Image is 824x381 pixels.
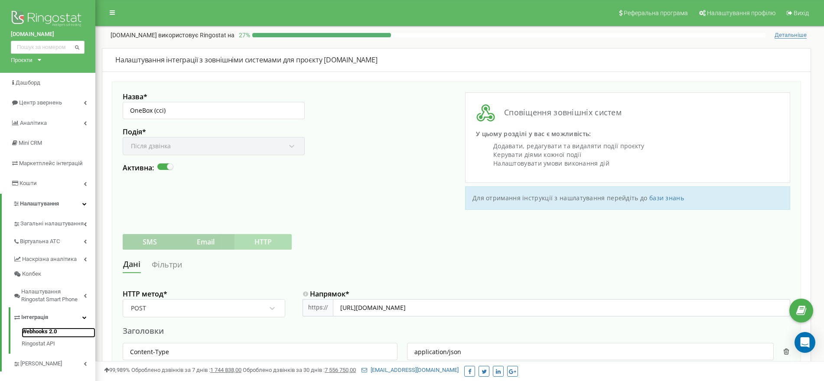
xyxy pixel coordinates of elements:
span: Дашборд [16,79,40,86]
span: Інтеграція [21,313,48,322]
input: https://example.com [333,299,790,316]
a: бази знань [649,194,684,202]
a: Колбек [13,267,95,282]
a: Дані [123,257,141,273]
a: Загальні налаштування [13,214,95,231]
a: [DOMAIN_NAME] [11,30,85,39]
span: Центр звернень [19,99,62,106]
li: Додавати, редагувати та видаляти події проєкту [493,142,779,150]
a: [EMAIL_ADDRESS][DOMAIN_NAME] [362,367,459,373]
label: HTTP метод * [123,290,285,299]
a: Налаштування [2,194,95,214]
span: Mini CRM [19,140,42,146]
span: Колбек [22,270,41,278]
div: Open Intercom Messenger [795,332,815,353]
span: Реферальна програма [624,10,688,16]
span: Налаштування [20,200,59,207]
a: Фільтри [151,257,182,273]
a: [PERSON_NAME] [13,354,95,371]
span: [PERSON_NAME] [20,360,62,368]
u: 1 744 838,00 [210,367,241,373]
p: [DOMAIN_NAME] [111,31,234,39]
label: Активна: [123,163,154,173]
span: Вихід [794,10,809,16]
a: Налаштування Ringostat Smart Phone [13,282,95,307]
p: У цьому розділі у вас є можливість: [476,130,779,138]
label: Напрямок * [303,290,790,299]
a: Інтеграція [13,307,95,325]
span: Загальні налаштування [20,220,84,228]
div: POST [131,304,146,312]
span: Оброблено дзвінків за 7 днів : [131,367,241,373]
span: Налаштування Ringostat Smart Phone [21,288,84,304]
div: https:// [303,299,333,316]
span: Оброблено дзвінків за 30 днів : [243,367,356,373]
span: Віртуальна АТС [20,238,60,246]
a: Webhooks 2.0 [22,328,95,338]
a: Віртуальна АТС [13,231,95,249]
li: Налаштовувати умови виконання дій [493,159,779,168]
li: Керувати діями кожної події [493,150,779,159]
span: Кошти [20,180,37,186]
p: Для отримання інструкції з нашлатування перейдіть до [472,194,783,202]
span: Налаштування профілю [707,10,775,16]
span: 99,989% [104,367,130,373]
span: Наскрізна аналітика [22,255,77,264]
a: Наскрізна аналітика [13,249,95,267]
label: Подія * [123,127,305,137]
div: Заголовки [123,326,790,336]
h3: Сповіщення зовнішніх систем [476,103,779,123]
input: значення [407,343,774,360]
span: використовує Ringostat на [158,32,234,39]
p: 27 % [234,31,252,39]
span: Маркетплейс інтеграцій [19,160,83,166]
label: Назва * [123,92,305,102]
span: Аналiтика [20,120,47,126]
img: Ringostat logo [11,9,85,30]
u: 7 556 750,00 [325,367,356,373]
input: Пошук за номером [11,41,85,54]
input: Введіть назву [123,102,305,119]
a: Ringostat API [22,338,95,348]
div: Налаштування інтеграції з зовнішніми системами для проєкту [DOMAIN_NAME] [115,55,798,65]
span: Детальніше [775,32,807,39]
input: ім'я [123,343,397,360]
div: Проєкти [11,56,33,64]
